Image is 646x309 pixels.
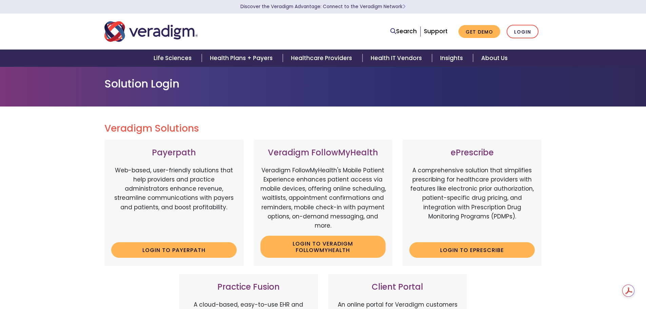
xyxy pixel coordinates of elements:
p: Web-based, user-friendly solutions that help providers and practice administrators enhance revenu... [111,166,237,237]
p: A comprehensive solution that simplifies prescribing for healthcare providers with features like ... [409,166,535,237]
a: Search [390,27,417,36]
a: Get Demo [458,25,500,38]
span: Learn More [403,3,406,10]
h3: Veradigm FollowMyHealth [260,148,386,158]
h3: Practice Fusion [186,282,311,292]
h3: ePrescribe [409,148,535,158]
a: Health IT Vendors [363,50,432,67]
h1: Solution Login [104,77,542,90]
a: Life Sciences [145,50,202,67]
h2: Veradigm Solutions [104,123,542,134]
a: Login to ePrescribe [409,242,535,258]
h3: Payerpath [111,148,237,158]
a: Insights [432,50,473,67]
a: Login [507,25,539,39]
a: Discover the Veradigm Advantage: Connect to the Veradigm NetworkLearn More [240,3,406,10]
a: Healthcare Providers [283,50,362,67]
a: Support [424,27,448,35]
a: Health Plans + Payers [202,50,283,67]
a: Login to Payerpath [111,242,237,258]
a: Login to Veradigm FollowMyHealth [260,236,386,258]
p: Veradigm FollowMyHealth's Mobile Patient Experience enhances patient access via mobile devices, o... [260,166,386,230]
h3: Client Portal [335,282,461,292]
a: About Us [473,50,516,67]
img: Veradigm logo [104,20,198,43]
